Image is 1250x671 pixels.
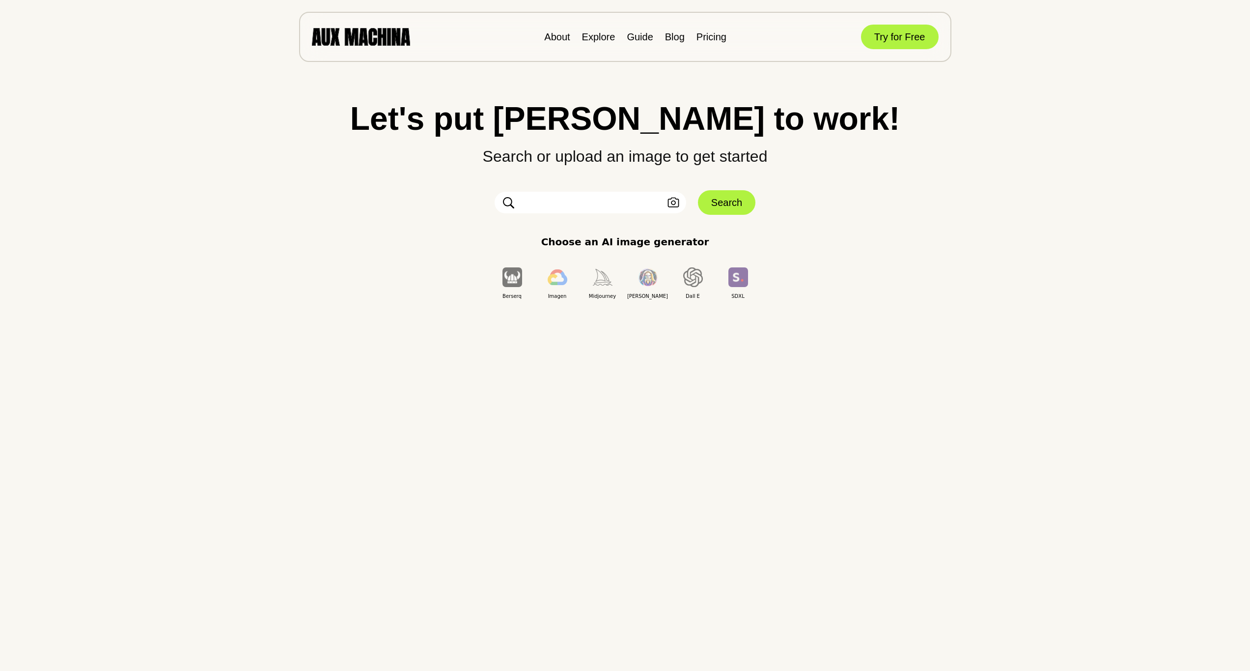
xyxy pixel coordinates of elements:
span: Imagen [535,292,580,300]
img: AUX MACHINA [312,28,410,45]
span: SDXL [716,292,761,300]
img: Berserq [502,267,522,287]
img: Leonardo [638,268,658,287]
p: Choose an AI image generator [541,234,709,249]
img: Midjourney [593,269,612,285]
a: About [544,31,570,42]
a: Blog [665,31,685,42]
span: [PERSON_NAME] [625,292,670,300]
a: Pricing [696,31,726,42]
img: Dall E [683,267,703,287]
img: SDXL [728,267,748,287]
button: Search [698,190,755,215]
img: Imagen [548,269,567,285]
a: Guide [627,31,653,42]
span: Midjourney [580,292,625,300]
button: Try for Free [861,25,939,49]
h1: Let's put [PERSON_NAME] to work! [20,102,1230,135]
p: Search or upload an image to get started [20,135,1230,168]
a: Explore [582,31,615,42]
span: Dall E [670,292,716,300]
span: Berserq [490,292,535,300]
